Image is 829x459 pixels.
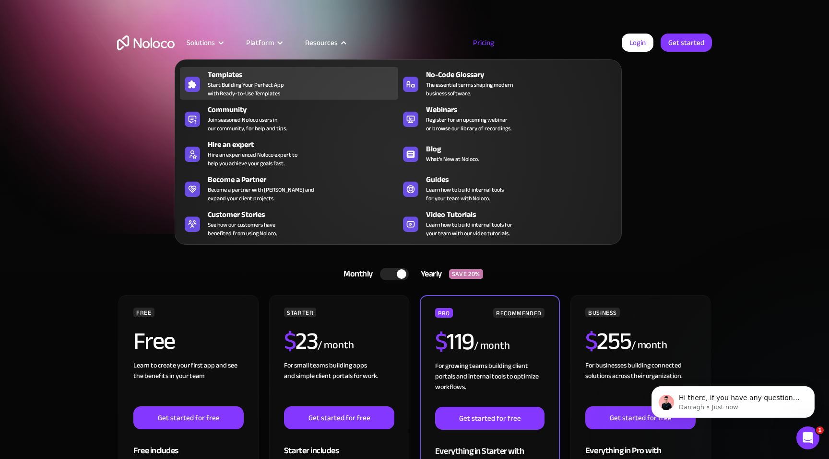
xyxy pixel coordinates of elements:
span: $ [284,319,296,364]
a: Get started for free [284,406,394,429]
div: Customer Stories [208,209,403,220]
div: Community [208,104,403,115]
div: Solutions [187,36,215,49]
a: TemplatesStart Building Your Perfect Appwith Ready-to-Use Templates [180,67,398,100]
a: Login [622,34,653,52]
div: Learn to create your first app and see the benefits in your team ‍ [133,360,244,406]
div: PRO [435,308,453,318]
div: Resources [305,36,338,49]
a: No-Code GlossaryThe essential terms shaping modernbusiness software. [398,67,616,100]
div: Hire an experienced Noloco expert to help you achieve your goals fast. [208,150,297,168]
span: 1 [816,426,824,434]
span: Learn how to build internal tools for your team with Noloco. [426,185,504,203]
div: FREE [133,308,154,317]
a: CommunityJoin seasoned Noloco users inour community, for help and tips. [180,102,398,135]
span: Register for an upcoming webinar or browse our library of recordings. [426,115,511,133]
div: SAVE 20% [449,269,483,279]
div: Video Tutorials [426,209,621,220]
div: For businesses building connected solutions across their organization. ‍ [585,360,696,406]
span: The essential terms shaping modern business software. [426,80,513,98]
span: Start Building Your Perfect App with Ready-to-Use Templates [208,80,284,98]
div: STARTER [284,308,316,317]
h2: Free [133,329,175,353]
div: Resources [293,36,357,49]
a: Get started for free [435,407,545,430]
div: For small teams building apps and simple client portals for work. ‍ [284,360,394,406]
iframe: Intercom notifications message [637,366,829,433]
span: See how our customers have benefited from using Noloco. [208,220,277,238]
div: Hire an expert [208,139,403,150]
span: Learn how to build internal tools for your team with our video tutorials. [426,220,512,238]
div: Become a Partner [208,174,403,185]
a: Customer StoriesSee how our customers havebenefited from using Noloco. [180,207,398,240]
div: Webinars [426,104,621,115]
div: / month [318,338,354,353]
h2: 23 [284,329,318,353]
a: Get started for free [585,406,696,429]
h2: 255 [585,329,631,353]
a: Hire an expertHire an experienced Noloco expert tohelp you achieve your goals fast. [180,137,398,170]
iframe: Intercom live chat [796,426,819,449]
div: Blog [426,143,621,155]
span: What's New at Noloco. [426,155,479,163]
div: Platform [246,36,274,49]
a: WebinarsRegister for an upcoming webinaror browse our library of recordings. [398,102,616,135]
div: BUSINESS [585,308,620,317]
a: Pricing [461,36,506,49]
h1: A plan for organizations of all sizes [117,101,712,129]
div: Monthly [332,267,380,281]
a: BlogWhat's New at Noloco. [398,137,616,170]
div: / month [474,338,510,354]
a: Video TutorialsLearn how to build internal tools foryour team with our video tutorials. [398,207,616,240]
div: Platform [234,36,293,49]
a: home [117,35,175,50]
div: Yearly [409,267,449,281]
span: $ [585,319,597,364]
div: Templates [208,69,403,80]
div: Solutions [175,36,234,49]
div: No-Code Glossary [426,69,621,80]
div: Become a partner with [PERSON_NAME] and expand your client projects. [208,185,314,203]
div: / month [631,338,667,353]
div: RECOMMENDED [493,308,545,318]
div: Guides [426,174,621,185]
div: For growing teams building client portals and internal tools to optimize workflows. [435,361,545,407]
span: Join seasoned Noloco users in our community, for help and tips. [208,115,287,133]
span: $ [435,319,447,364]
a: Get started [661,34,712,52]
h2: 119 [435,330,474,354]
nav: Resources [175,46,622,245]
a: GuidesLearn how to build internal toolsfor your team with Noloco. [398,172,616,205]
a: Get started for free [133,406,244,429]
a: Become a PartnerBecome a partner with [PERSON_NAME] andexpand your client projects. [180,172,398,205]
